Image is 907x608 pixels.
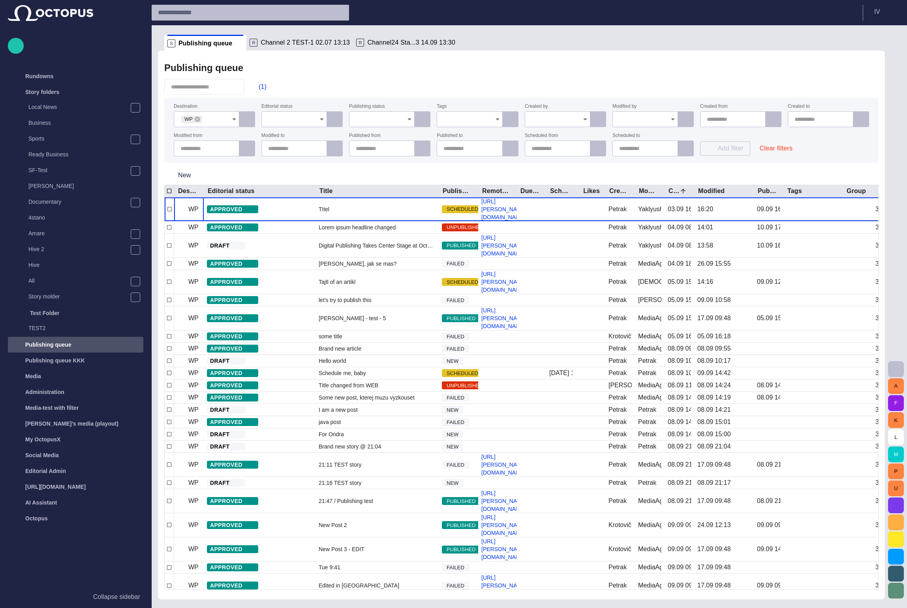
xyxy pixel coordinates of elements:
p: All [28,277,130,285]
div: 03.09 16:55 [668,205,691,214]
p: Amare [28,229,130,237]
div: 17.09 09:48 [697,581,731,590]
p: SF-Test [28,166,130,174]
div: 08.09 14:24 [697,381,731,390]
div: 26.09 15:55 [697,259,731,268]
span: let's try to publish this [319,296,371,304]
div: 08.09 14:19 [697,393,731,402]
div: Modified by [639,187,658,195]
div: TEST2 [13,321,143,337]
span: Some new post, kterej muzu vyzkouset [319,394,415,402]
span: Ahoj kamo, jak se mas? [319,260,397,268]
p: Story folders [25,88,59,96]
div: Scheduled [550,187,569,195]
a: [URL][PERSON_NAME][DOMAIN_NAME] [478,197,530,221]
div: Krotovič [608,332,631,341]
div: 09.09 09:39 [668,521,691,529]
p: WP [188,368,199,378]
button: APPROVED [207,418,258,426]
div: 09.09 09:41 [757,521,780,529]
span: FAILED [442,260,469,268]
div: Destination [178,187,197,195]
label: Modified to [261,133,285,139]
p: Collapse sidebar [93,592,140,602]
p: WP [188,223,199,232]
button: APPROVED [207,223,258,231]
div: Business [13,116,143,131]
p: Ready Business [28,150,143,158]
p: Sports [28,135,130,143]
div: MediaAgent [638,381,661,390]
div: Due date [520,187,540,195]
div: 08.09 21:38 [757,460,780,469]
span: WP [181,115,196,123]
div: 05.09 15:46 [668,278,691,286]
div: 08.09 10:17 [668,357,691,365]
div: 04.09 08:40 [668,223,691,232]
span: UNPUBLISHED [442,223,488,231]
p: [PERSON_NAME]'s media (playout) [25,420,118,428]
div: 4stano [13,210,143,226]
div: 17.09 09:48 [697,563,731,572]
div: 10.09 17:01 [757,223,780,232]
div: Local News [13,100,143,116]
button: APPROVED [207,497,258,505]
button: U [888,480,904,496]
div: 14:01 [697,223,713,232]
a: [URL][PERSON_NAME][DOMAIN_NAME] [478,270,530,294]
div: 10.09 16:19 [757,241,780,250]
div: Petrak [608,259,627,268]
div: Yaklyushyn [638,241,661,250]
p: Business [28,119,143,127]
span: PUBLISHED [442,242,481,250]
div: 09.09 10:58 [697,296,731,304]
button: IV [868,5,902,19]
span: SCHEDULED [442,370,483,377]
div: Petrak [638,430,656,439]
div: 08.09 21:16 [668,479,691,487]
p: WP [188,430,199,439]
div: Petrak [638,418,656,426]
div: SF-Test [13,163,143,179]
button: Open [492,114,503,125]
div: Yaklyushyn [638,223,661,232]
div: Petrak [638,357,656,365]
p: [URL][DOMAIN_NAME] [25,483,86,491]
label: Created by [525,104,548,109]
span: Title changed from WEB [319,381,378,389]
span: PUBLISHED [442,315,481,323]
button: Open [316,114,327,125]
div: MediaAgent [638,393,661,402]
div: MediaAgent [638,563,661,572]
div: 08.09 14:10 [668,393,691,402]
div: Petrak [608,430,627,439]
div: Publishing queue [8,337,143,353]
div: Petrak [608,563,627,572]
div: Petrak [608,344,627,353]
label: Publishing status [349,104,385,109]
div: Petrak [608,479,627,487]
div: 08.09 14:21 [697,405,731,414]
div: 05.09 16:18 [697,332,731,341]
button: APPROVED [207,345,258,353]
div: 09.09 12:44 [757,278,780,286]
p: [PERSON_NAME] [28,182,143,190]
p: Documentary [28,198,130,206]
button: APPROVED [207,296,258,304]
div: 17.09 09:48 [697,314,731,323]
span: FAILED [442,418,469,426]
div: [PERSON_NAME]'s media (playout) [8,416,143,432]
div: 24.09 12:13 [697,521,731,529]
div: 09.09 09:51 [757,581,780,590]
div: Tags [787,187,802,195]
div: Petrak [608,357,627,365]
div: Ready Business [13,147,143,163]
span: I am a new post [319,406,358,414]
button: APPROVED [207,563,258,571]
p: TEST2 [28,324,143,332]
span: Channel 2 TEST-1 02.07 13:13 [261,39,350,47]
div: Created by [609,187,629,195]
div: Vasyliev [638,296,661,304]
label: Created to [788,104,810,109]
div: AI Assistant [8,495,143,510]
